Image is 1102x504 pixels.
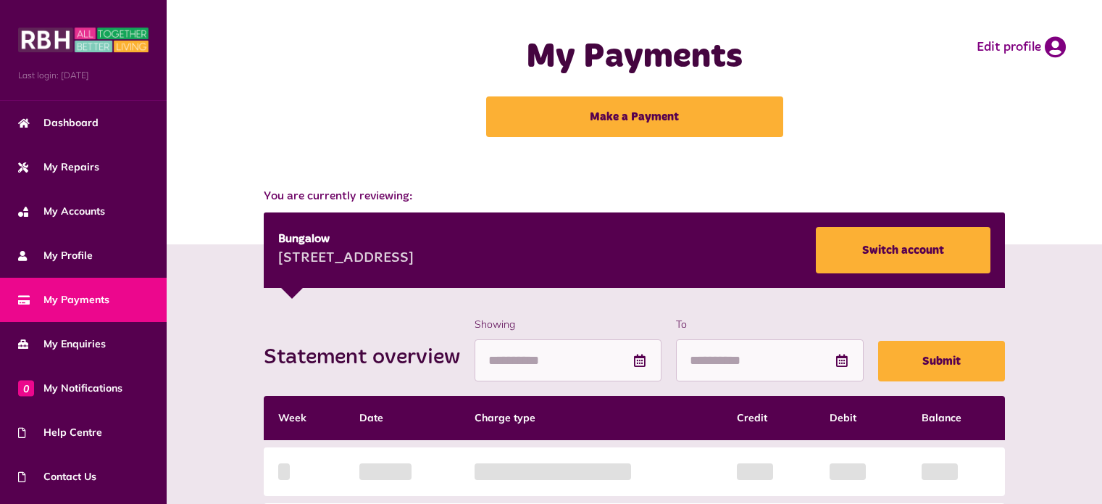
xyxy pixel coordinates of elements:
span: My Accounts [18,204,105,219]
img: MyRBH [18,25,149,54]
span: My Repairs [18,160,99,175]
div: [STREET_ADDRESS] [278,248,414,270]
span: My Notifications [18,381,122,396]
span: Last login: [DATE] [18,69,149,82]
span: My Profile [18,248,93,263]
h1: My Payments [415,36,854,78]
span: Contact Us [18,469,96,484]
span: 0 [18,380,34,396]
div: Bungalow [278,231,414,248]
span: My Payments [18,292,109,307]
a: Make a Payment [486,96,783,137]
span: You are currently reviewing: [264,188,1004,205]
span: My Enquiries [18,336,106,352]
span: Dashboard [18,115,99,131]
a: Switch account [816,227,990,273]
a: Edit profile [977,36,1066,58]
span: Help Centre [18,425,102,440]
